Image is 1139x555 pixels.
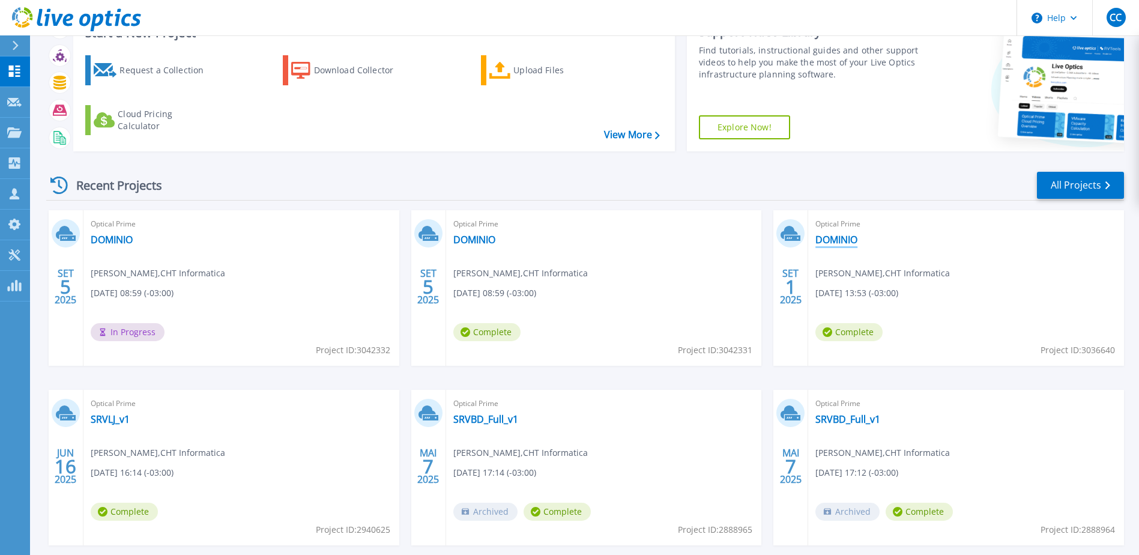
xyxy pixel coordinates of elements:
span: Optical Prime [91,397,392,410]
div: Request a Collection [119,58,216,82]
span: Optical Prime [815,397,1117,410]
div: Download Collector [314,58,410,82]
span: 7 [785,461,796,472]
span: 16 [55,461,76,472]
span: Project ID: 3036640 [1041,344,1115,357]
span: [PERSON_NAME] , CHT Informatica [91,267,225,280]
span: Optical Prime [815,217,1117,231]
span: 5 [60,282,71,292]
span: Archived [815,503,880,521]
a: SRVBD_Full_v1 [453,413,518,425]
span: Complete [886,503,953,521]
span: Project ID: 3042332 [316,344,390,357]
span: [DATE] 08:59 (-03:00) [453,287,536,300]
div: JUN 2025 [54,444,77,488]
span: [DATE] 17:12 (-03:00) [815,466,898,479]
div: Upload Files [513,58,609,82]
span: [PERSON_NAME] , CHT Informatica [453,267,588,280]
div: Find tutorials, instructional guides and other support videos to help you make the most of your L... [699,44,922,80]
a: DOMINIO [815,234,857,246]
span: [DATE] 08:59 (-03:00) [91,287,174,300]
a: SRVBD_Full_v1 [815,413,880,425]
span: 5 [423,282,434,292]
span: Complete [91,503,158,521]
a: Upload Files [481,55,615,85]
span: Optical Prime [453,397,755,410]
span: [PERSON_NAME] , CHT Informatica [453,446,588,459]
span: [PERSON_NAME] , CHT Informatica [91,446,225,459]
span: Optical Prime [453,217,755,231]
span: [DATE] 17:14 (-03:00) [453,466,536,479]
div: SET 2025 [417,265,440,309]
span: CC [1110,13,1122,22]
span: [PERSON_NAME] , CHT Informatica [815,267,950,280]
span: [DATE] 13:53 (-03:00) [815,287,898,300]
span: Project ID: 2888964 [1041,523,1115,536]
a: Cloud Pricing Calculator [85,105,219,135]
span: Archived [453,503,518,521]
a: Request a Collection [85,55,219,85]
span: 1 [785,282,796,292]
div: MAI 2025 [779,444,802,488]
a: Explore Now! [699,115,790,139]
span: Optical Prime [91,217,392,231]
h3: Start a New Project [85,26,659,40]
span: Project ID: 2940625 [316,523,390,536]
div: Cloud Pricing Calculator [118,108,214,132]
a: DOMINIO [453,234,495,246]
a: DOMINIO [91,234,133,246]
span: Project ID: 3042331 [678,344,752,357]
a: View More [604,129,660,141]
span: Complete [815,323,883,341]
span: [PERSON_NAME] , CHT Informatica [815,446,950,459]
a: SRVLJ_v1 [91,413,130,425]
div: MAI 2025 [417,444,440,488]
a: Download Collector [283,55,417,85]
div: SET 2025 [54,265,77,309]
span: [DATE] 16:14 (-03:00) [91,466,174,479]
span: Complete [524,503,591,521]
span: In Progress [91,323,165,341]
div: SET 2025 [779,265,802,309]
span: 7 [423,461,434,472]
a: All Projects [1037,172,1124,199]
div: Recent Projects [46,171,178,200]
span: Project ID: 2888965 [678,523,752,536]
span: Complete [453,323,521,341]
